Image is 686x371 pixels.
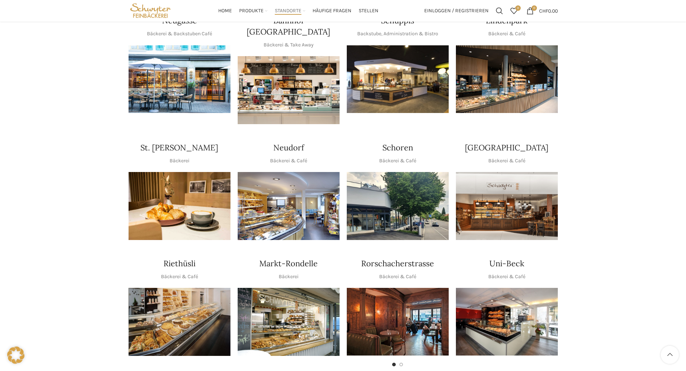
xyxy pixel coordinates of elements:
[129,172,230,240] img: schwyter-23
[129,288,230,356] div: 1 / 1
[279,273,299,281] p: Bäckerei
[161,273,198,281] p: Bäckerei & Café
[399,363,403,366] li: Go to slide 2
[359,8,378,14] span: Stellen
[515,5,521,11] span: 0
[456,45,558,113] img: 017-e1571925257345
[218,4,232,18] a: Home
[313,8,351,14] span: Häufige Fragen
[239,8,264,14] span: Produkte
[421,4,492,18] a: Einloggen / Registrieren
[539,8,558,14] bdi: 0.00
[273,142,304,153] h4: Neudorf
[488,30,525,38] p: Bäckerei & Café
[392,363,396,366] li: Go to slide 1
[347,45,449,113] img: 150130-Schwyter-013
[532,5,537,11] span: 0
[347,288,449,356] img: Rorschacherstrasse
[507,4,521,18] div: Meine Wunschliste
[176,4,420,18] div: Main navigation
[661,346,679,364] a: Scroll to top button
[347,288,449,356] div: 1 / 2
[239,4,268,18] a: Produkte
[465,142,548,153] h4: [GEOGRAPHIC_DATA]
[456,288,558,356] div: 1 / 1
[275,4,305,18] a: Standorte
[259,258,318,269] h4: Markt-Rondelle
[218,8,232,14] span: Home
[347,45,449,113] div: 1 / 1
[238,288,340,356] img: Rondelle_1
[456,172,558,240] img: Schwyter-1800x900
[382,142,413,153] h4: Schoren
[361,258,434,269] h4: Rorschacherstrasse
[488,273,525,281] p: Bäckerei & Café
[523,4,561,18] a: 0 CHF0.00
[359,4,378,18] a: Stellen
[313,4,351,18] a: Häufige Fragen
[238,172,340,240] img: Neudorf_1
[379,273,416,281] p: Bäckerei & Café
[129,45,230,113] img: Neugasse
[275,8,301,14] span: Standorte
[163,258,196,269] h4: Riethüsli
[238,56,340,124] div: 1 / 1
[140,142,218,153] h4: St. [PERSON_NAME]
[379,157,416,165] p: Bäckerei & Café
[489,258,524,269] h4: Uni-Beck
[424,8,489,13] span: Einloggen / Registrieren
[264,41,314,49] p: Bäckerei & Take Away
[270,157,307,165] p: Bäckerei & Café
[170,157,189,165] p: Bäckerei
[238,15,340,37] h4: Bahnhof [GEOGRAPHIC_DATA]
[357,30,438,38] p: Backstube, Administration & Bistro
[539,8,548,14] span: CHF
[456,172,558,240] div: 1 / 1
[507,4,521,18] a: 0
[456,45,558,113] div: 1 / 1
[347,172,449,240] img: 0842cc03-b884-43c1-a0c9-0889ef9087d6 copy
[238,288,340,356] div: 1 / 1
[456,288,558,356] img: rechts_09-1
[147,30,212,38] p: Bäckerei & Backstuben Café
[238,172,340,240] div: 1 / 1
[129,45,230,113] div: 1 / 1
[347,172,449,240] div: 1 / 1
[238,56,340,124] img: Bahnhof St. Gallen
[488,157,525,165] p: Bäckerei & Café
[129,172,230,240] div: 1 / 1
[129,7,173,13] a: Site logo
[492,4,507,18] a: Suchen
[129,288,230,356] img: Riethüsli-2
